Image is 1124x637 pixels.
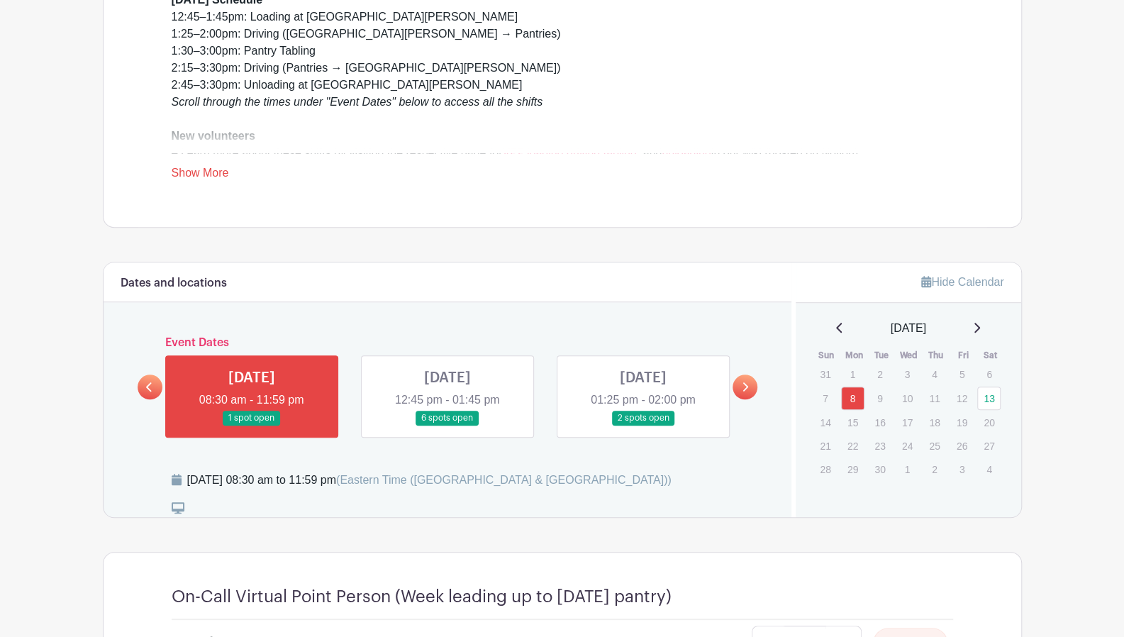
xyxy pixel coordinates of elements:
[950,387,974,409] p: 12
[841,411,864,433] p: 15
[567,147,600,159] a: driving
[867,348,895,362] th: Tue
[896,363,919,385] p: 3
[896,435,919,457] p: 24
[841,458,864,480] p: 29
[121,277,227,290] h6: Dates and locations
[841,363,864,385] p: 1
[813,411,837,433] p: 14
[868,411,891,433] p: 16
[527,147,564,159] a: loading
[162,336,733,350] h6: Event Dates
[813,458,837,480] p: 28
[662,147,711,159] a: unloading
[977,458,1001,480] p: 4
[921,276,1003,288] a: Hide Calendar
[813,435,837,457] p: 21
[976,348,1004,362] th: Sat
[172,167,229,184] a: Show More
[895,348,923,362] th: Wed
[187,472,672,489] div: [DATE] 08:30 am to 11:59 pm
[950,411,974,433] p: 19
[923,458,946,480] p: 2
[922,348,950,362] th: Thu
[950,363,974,385] p: 5
[813,348,840,362] th: Sun
[977,387,1001,410] a: 13
[868,458,891,480] p: 30
[923,435,946,457] p: 25
[336,474,672,486] span: (Eastern Time ([GEOGRAPHIC_DATA] & [GEOGRAPHIC_DATA]))
[923,387,946,409] p: 11
[950,435,974,457] p: 26
[868,363,891,385] p: 2
[813,387,837,409] p: 7
[603,147,637,159] a: tabling
[950,458,974,480] p: 3
[172,96,543,108] em: Scroll through the times under "Event Dates" below to access all the shifts
[896,458,919,480] p: 1
[840,348,868,362] th: Mon
[923,411,946,433] p: 18
[950,348,977,362] th: Fri
[923,363,946,385] p: 4
[502,147,523,159] a: VPP
[172,130,255,142] strong: New volunteers
[896,387,919,409] p: 10
[841,387,864,410] a: 8
[977,411,1001,433] p: 20
[172,587,672,607] h4: On-Call Virtual Point Person (Week leading up to [DATE] pantry)
[896,411,919,433] p: 17
[813,363,837,385] p: 31
[977,435,1001,457] p: 27
[977,363,1001,385] p: 6
[891,320,926,337] span: [DATE]
[841,435,864,457] p: 22
[868,387,891,409] p: 9
[868,435,891,457] p: 23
